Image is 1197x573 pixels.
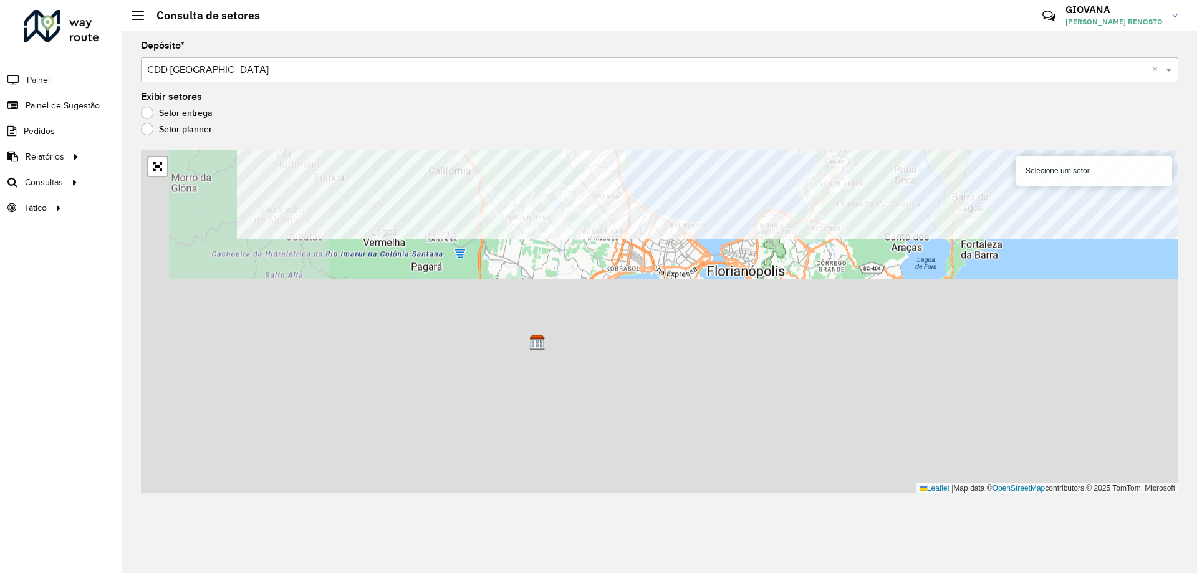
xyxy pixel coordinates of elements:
[141,123,212,135] label: Setor planner
[144,9,260,22] h2: Consulta de setores
[1036,2,1062,29] a: Contato Rápido
[26,99,100,112] span: Painel de Sugestão
[951,484,953,493] span: |
[1016,156,1172,186] div: Selecione um setor
[26,150,64,163] span: Relatórios
[993,484,1046,493] a: OpenStreetMap
[24,125,55,138] span: Pedidos
[24,201,47,214] span: Tático
[141,38,185,53] label: Depósito
[1065,4,1163,16] h3: GIOVANA
[141,89,202,104] label: Exibir setores
[1152,62,1163,77] span: Clear all
[27,74,50,87] span: Painel
[1065,16,1163,27] span: [PERSON_NAME] RENOSTO
[148,157,167,176] a: Abrir mapa em tela cheia
[25,176,63,189] span: Consultas
[920,484,949,493] a: Leaflet
[141,107,213,119] label: Setor entrega
[916,483,1178,494] div: Map data © contributors,© 2025 TomTom, Microsoft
